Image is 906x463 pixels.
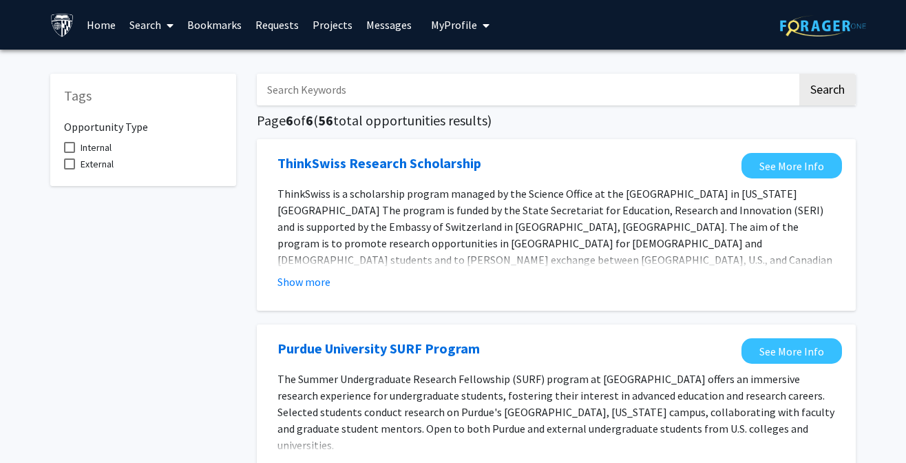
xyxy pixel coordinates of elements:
[249,1,306,49] a: Requests
[123,1,180,49] a: Search
[10,401,59,453] iframe: Chat
[306,112,313,129] span: 6
[359,1,419,49] a: Messages
[318,112,333,129] span: 56
[64,88,222,104] h5: Tags
[277,274,330,290] button: Show more
[306,1,359,49] a: Projects
[780,15,866,37] img: ForagerOne Logo
[741,338,842,364] a: Opens in a new tab
[277,187,832,283] span: ThinkSwiss is a scholarship program managed by the Science Office at the [GEOGRAPHIC_DATA] in [US...
[799,74,856,105] button: Search
[277,338,480,359] a: Opens in a new tab
[180,1,249,49] a: Bookmarks
[81,156,114,172] span: External
[81,139,112,156] span: Internal
[50,13,74,37] img: Johns Hopkins University Logo
[741,153,842,178] a: Opens in a new tab
[431,18,477,32] span: My Profile
[80,1,123,49] a: Home
[277,371,835,453] p: The Summer Undergraduate Research Fellowship (SURF) program at [GEOGRAPHIC_DATA] offers an immers...
[286,112,293,129] span: 6
[257,74,797,105] input: Search Keywords
[64,110,222,134] h6: Opportunity Type
[257,112,856,129] h5: Page of ( total opportunities results)
[277,153,481,174] a: Opens in a new tab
